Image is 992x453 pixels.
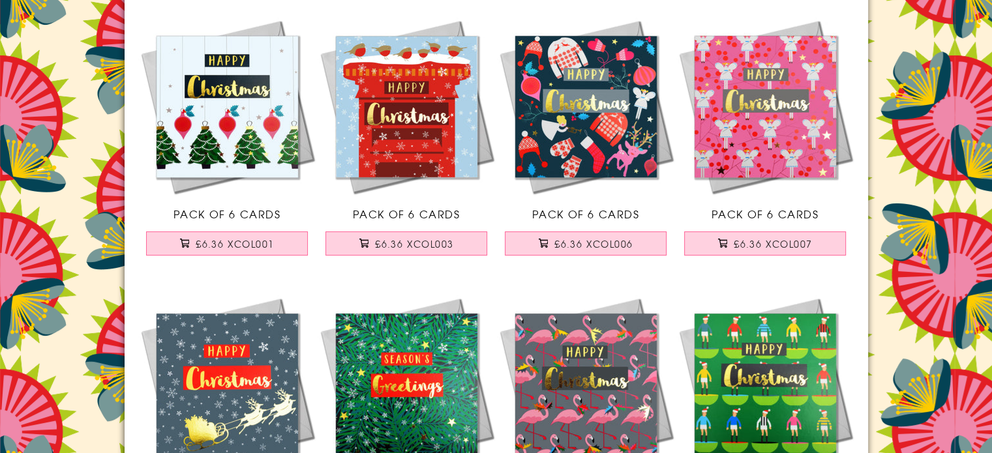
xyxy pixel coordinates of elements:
[496,17,676,269] a: Christmas Card, Jumpers & Mittens, text foiled in shiny gold Pack of 6 Cards £6.36 XCOL006
[496,17,676,196] img: Christmas Card, Jumpers & Mittens, text foiled in shiny gold
[375,237,453,250] span: £6.36 XCOL003
[196,237,274,250] span: £6.36 XCOL001
[173,206,281,222] span: Pack of 6 Cards
[138,17,317,196] img: Christmas Card, Trees and Baubles, text foiled in shiny gold
[138,17,317,269] a: Christmas Card, Trees and Baubles, text foiled in shiny gold Pack of 6 Cards £6.36 XCOL001
[676,17,855,269] a: Christmas Card, Fairies on Pink, text foiled in shiny gold Pack of 6 Cards £6.36 XCOL007
[684,231,846,256] button: £6.36 XCOL007
[676,17,855,196] img: Christmas Card, Fairies on Pink, text foiled in shiny gold
[353,206,460,222] span: Pack of 6 Cards
[532,206,640,222] span: Pack of 6 Cards
[554,237,633,250] span: £6.36 XCOL006
[505,231,667,256] button: £6.36 XCOL006
[146,231,308,256] button: £6.36 XCOL001
[325,231,487,256] button: £6.36 XCOL003
[712,206,819,222] span: Pack of 6 Cards
[734,237,812,250] span: £6.36 XCOL007
[317,17,496,196] img: Christmas Card, Robins on a Postbox, text foiled in shiny gold
[317,17,496,269] a: Christmas Card, Robins on a Postbox, text foiled in shiny gold Pack of 6 Cards £6.36 XCOL003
